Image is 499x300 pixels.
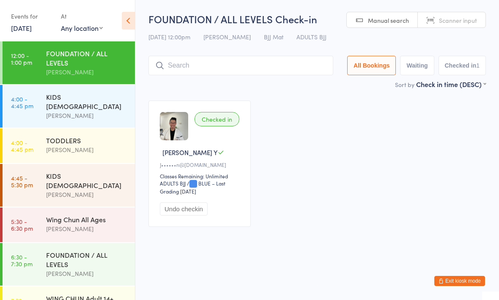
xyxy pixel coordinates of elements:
div: Wing Chun All Ages [46,215,128,224]
a: 5:30 -6:30 pmWing Chun All Ages[PERSON_NAME] [3,207,135,242]
button: Undo checkin [160,202,208,215]
span: BJJ Mat [264,33,283,41]
div: TODDLERS [46,136,128,145]
div: Checked in [195,112,239,126]
div: FOUNDATION / ALL LEVELS [46,49,128,67]
a: 4:00 -4:45 pmTODDLERS[PERSON_NAME] [3,128,135,163]
span: Scanner input [439,16,477,25]
div: KIDS [DEMOGRAPHIC_DATA] [46,92,128,111]
span: ADULTS BJJ [296,33,326,41]
a: 12:00 -1:00 pmFOUNDATION / ALL LEVELS[PERSON_NAME] [3,41,135,84]
time: 4:00 - 4:45 pm [11,95,33,109]
label: Sort by [395,80,414,89]
span: [PERSON_NAME] Y [162,148,218,157]
div: [PERSON_NAME] [46,269,128,278]
time: 5:30 - 6:30 pm [11,218,33,232]
div: At [61,9,103,23]
time: 12:00 - 1:00 pm [11,52,32,65]
a: [DATE] [11,23,32,33]
div: [PERSON_NAME] [46,67,128,77]
div: ADULTS BJJ [160,180,186,187]
div: Any location [61,23,103,33]
time: 4:45 - 5:30 pm [11,175,33,188]
div: J••••••n@[DOMAIN_NAME] [160,161,242,168]
a: 4:00 -4:45 pmKIDS [DEMOGRAPHIC_DATA][PERSON_NAME] [3,85,135,128]
img: image1757300324.png [160,112,188,140]
div: Classes Remaining: Unlimited [160,172,242,180]
span: [PERSON_NAME] [203,33,251,41]
button: Exit kiosk mode [434,276,485,286]
a: 6:30 -7:30 pmFOUNDATION / ALL LEVELS[PERSON_NAME] [3,243,135,286]
a: 4:45 -5:30 pmKIDS [DEMOGRAPHIC_DATA][PERSON_NAME] [3,164,135,207]
span: Manual search [368,16,409,25]
h2: FOUNDATION / ALL LEVELS Check-in [148,12,486,26]
div: [PERSON_NAME] [46,224,128,234]
div: 1 [476,62,480,69]
div: KIDS [DEMOGRAPHIC_DATA] [46,171,128,190]
div: Events for [11,9,52,23]
input: Search [148,56,333,75]
time: 4:00 - 4:45 pm [11,139,33,153]
button: All Bookings [347,56,396,75]
span: [DATE] 12:00pm [148,33,190,41]
div: Check in time (DESC) [416,79,486,89]
button: Checked in1 [439,56,486,75]
div: [PERSON_NAME] [46,145,128,155]
div: [PERSON_NAME] [46,190,128,199]
div: [PERSON_NAME] [46,111,128,120]
button: Waiting [400,56,434,75]
div: FOUNDATION / ALL LEVELS [46,250,128,269]
time: 6:30 - 7:30 pm [11,254,33,267]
